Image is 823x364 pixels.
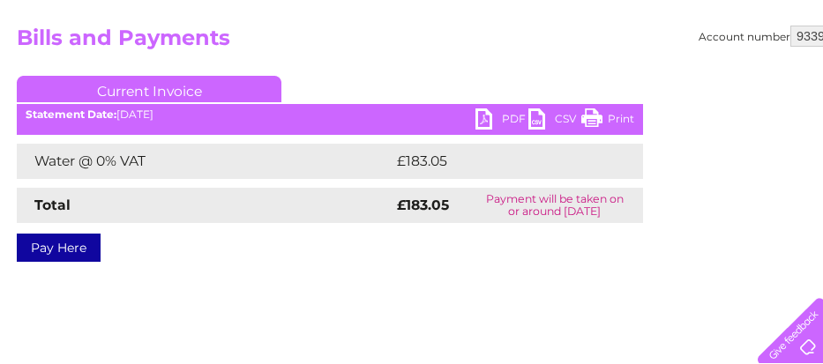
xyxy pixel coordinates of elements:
[528,108,581,134] a: CSV
[17,76,281,102] a: Current Invoice
[397,197,449,213] strong: £183.05
[513,75,546,88] a: Water
[475,108,528,134] a: PDF
[17,144,393,179] td: Water @ 0% VAT
[466,188,643,223] td: Payment will be taken on or around [DATE]
[17,108,643,121] div: [DATE]
[393,144,610,179] td: £183.05
[26,108,116,121] b: Statement Date:
[581,108,634,134] a: Print
[606,75,659,88] a: Telecoms
[490,9,612,31] a: 0333 014 3131
[29,46,119,100] img: logo.png
[34,197,71,213] strong: Total
[17,234,101,262] a: Pay Here
[670,75,695,88] a: Blog
[765,75,806,88] a: Log out
[557,75,595,88] a: Energy
[706,75,749,88] a: Contact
